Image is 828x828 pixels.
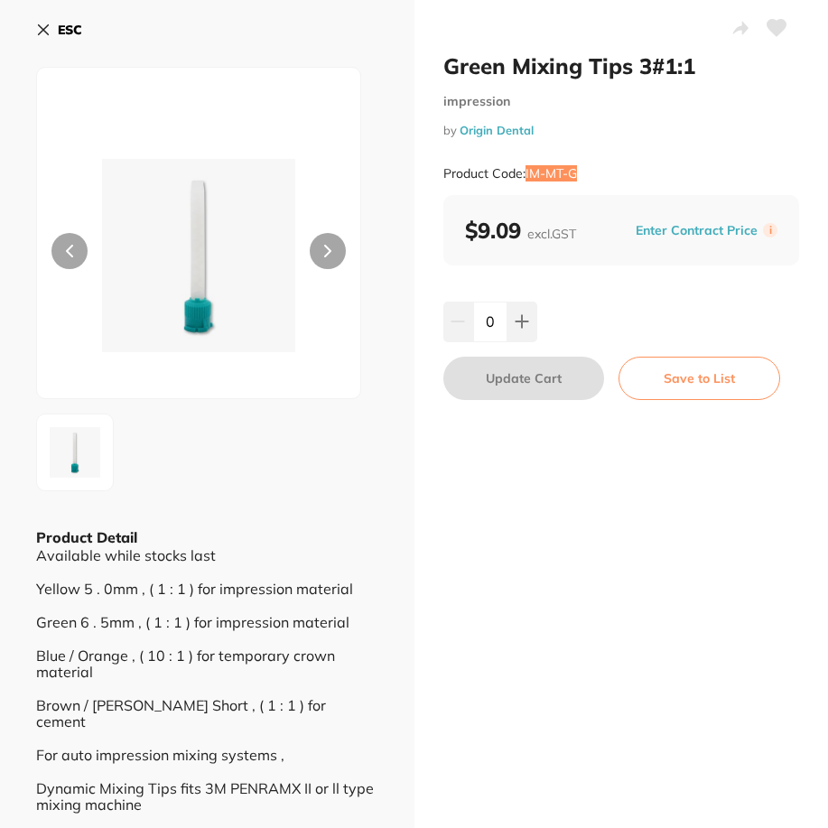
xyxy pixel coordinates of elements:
[443,357,605,400] button: Update Cart
[443,52,800,79] h2: Green Mixing Tips 3#1:1
[102,113,296,398] img: aW0tbXQtZy1qcGc
[527,226,576,242] span: excl. GST
[619,357,780,400] button: Save to List
[763,223,777,237] label: i
[630,222,763,239] button: Enter Contract Price
[443,166,577,181] small: Product Code: IM-MT-G
[460,123,534,137] a: Origin Dental
[443,124,800,137] small: by
[36,14,82,45] button: ESC
[42,420,107,485] img: aW0tbXQtZy1qcGc
[465,217,576,244] b: $9.09
[58,22,82,38] b: ESC
[36,528,137,546] b: Product Detail
[443,94,800,109] small: impression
